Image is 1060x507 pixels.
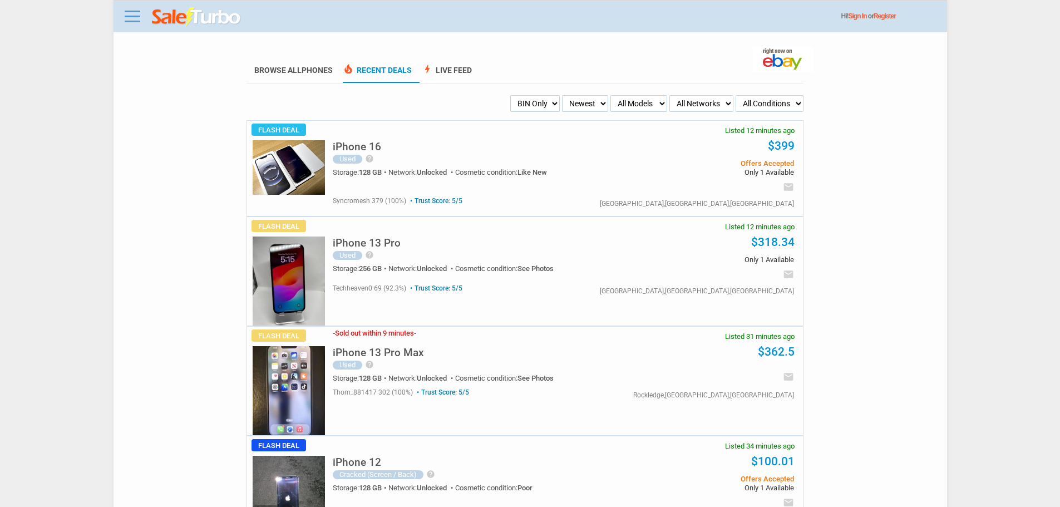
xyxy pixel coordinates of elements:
span: Unlocked [417,264,447,273]
h3: Sold out within 9 minutes [333,329,416,337]
span: Trust Score: 5/5 [408,197,462,205]
div: Used [333,361,362,370]
span: Trust Score: 5/5 [415,388,469,396]
span: Listed 12 minutes ago [725,127,795,134]
div: Storage: [333,484,388,491]
a: iPhone 16 [333,144,381,152]
span: Offers Accepted [626,475,793,483]
div: Network: [388,484,455,491]
span: Unlocked [417,168,447,176]
span: bolt [422,63,433,75]
div: Cosmetic condition: [455,169,547,176]
div: Used [333,155,362,164]
i: email [783,371,794,382]
i: help [365,360,374,369]
i: email [783,181,794,193]
span: - [333,329,335,337]
span: Trust Score: 5/5 [408,284,462,292]
div: Cosmetic condition: [455,484,533,491]
div: Storage: [333,169,388,176]
span: Unlocked [417,374,447,382]
a: $362.5 [758,345,795,358]
span: See Photos [517,374,554,382]
i: help [365,250,374,259]
span: See Photos [517,264,554,273]
span: techheaven0 69 (92.3%) [333,284,406,292]
span: Offers Accepted [626,160,793,167]
div: Cosmetic condition: [455,375,554,382]
h5: iPhone 13 Pro Max [333,347,424,358]
div: Rockledge,[GEOGRAPHIC_DATA],[GEOGRAPHIC_DATA] [633,392,794,398]
span: Only 1 Available [626,169,793,176]
a: boltLive Feed [422,66,472,83]
span: thom_881417 302 (100%) [333,388,413,396]
a: iPhone 12 [333,459,381,467]
span: local_fire_department [343,63,354,75]
div: [GEOGRAPHIC_DATA],[GEOGRAPHIC_DATA],[GEOGRAPHIC_DATA] [600,288,794,294]
span: 128 GB [359,374,382,382]
span: 256 GB [359,264,382,273]
div: Cosmetic condition: [455,265,554,272]
span: Flash Deal [252,220,306,232]
span: Listed 31 minutes ago [725,333,795,340]
h5: iPhone 12 [333,457,381,467]
img: s-l225.jpg [253,237,325,326]
img: saleturbo.com - Online Deals and Discount Coupons [152,7,241,27]
h5: iPhone 13 Pro [333,238,401,248]
span: Phones [302,66,333,75]
div: Storage: [333,375,388,382]
a: Browse AllPhones [254,66,333,75]
div: Cracked (Screen / Back) [333,470,423,479]
span: Only 1 Available [626,256,793,263]
span: Unlocked [417,484,447,492]
span: Flash Deal [252,439,306,451]
i: help [426,470,435,479]
a: Sign In [849,12,867,20]
div: Used [333,251,362,260]
a: iPhone 13 Pro [333,240,401,248]
a: $399 [768,139,795,152]
i: help [365,154,374,163]
div: Network: [388,375,455,382]
span: 128 GB [359,168,382,176]
a: iPhone 13 Pro Max [333,350,424,358]
a: $100.01 [751,455,795,468]
span: 128 GB [359,484,382,492]
span: Flash Deal [252,329,306,342]
div: Network: [388,169,455,176]
span: - [414,329,416,337]
h5: iPhone 16 [333,141,381,152]
span: Flash Deal [252,124,306,136]
span: Listed 34 minutes ago [725,442,795,450]
span: Only 1 Available [626,484,793,491]
a: Register [874,12,896,20]
a: local_fire_departmentRecent Deals [343,66,412,83]
div: Network: [388,265,455,272]
span: Like New [517,168,547,176]
i: email [783,269,794,280]
img: s-l225.jpg [253,140,325,195]
img: s-l225.jpg [253,346,325,435]
a: $318.34 [751,235,795,249]
div: Storage: [333,265,388,272]
span: Poor [517,484,533,492]
div: [GEOGRAPHIC_DATA],[GEOGRAPHIC_DATA],[GEOGRAPHIC_DATA] [600,200,794,207]
span: Listed 12 minutes ago [725,223,795,230]
span: syncromesh 379 (100%) [333,197,406,205]
span: or [868,12,896,20]
span: Hi! [841,12,849,20]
